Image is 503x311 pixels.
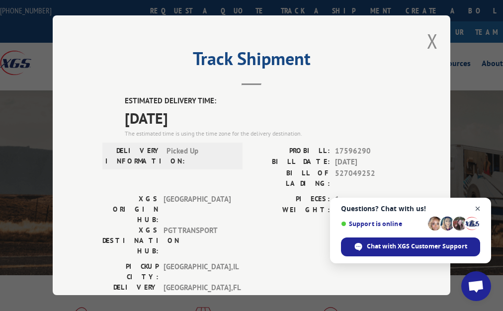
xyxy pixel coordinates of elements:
[125,129,401,138] div: The estimated time is using the time zone for the delivery destination.
[251,194,330,205] label: PIECES:
[367,242,467,251] span: Chat with XGS Customer Support
[102,194,159,225] label: XGS ORIGIN HUB:
[164,225,231,256] span: PGT TRANSPORT
[102,261,159,282] label: PICKUP CITY:
[341,237,480,256] span: Chat with XGS Customer Support
[251,146,330,157] label: PROBILL:
[341,220,424,228] span: Support is online
[164,261,231,282] span: [GEOGRAPHIC_DATA] , IL
[125,95,401,107] label: ESTIMATED DELIVERY TIME:
[125,107,401,129] span: [DATE]
[341,205,480,213] span: Questions? Chat with us!
[102,225,159,256] label: XGS DESTINATION HUB:
[105,146,162,166] label: DELIVERY INFORMATION:
[427,28,438,54] button: Close modal
[164,194,231,225] span: [GEOGRAPHIC_DATA]
[335,194,401,205] span: 1
[251,156,330,168] label: BILL DATE:
[164,282,231,303] span: [GEOGRAPHIC_DATA] , FL
[251,168,330,189] label: BILL OF LADING:
[335,146,401,157] span: 17596290
[167,146,234,166] span: Picked Up
[335,156,401,168] span: [DATE]
[102,282,159,303] label: DELIVERY CITY:
[461,271,491,301] a: Open chat
[251,205,330,216] label: WEIGHT:
[102,52,401,71] h2: Track Shipment
[335,168,401,189] span: 527049252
